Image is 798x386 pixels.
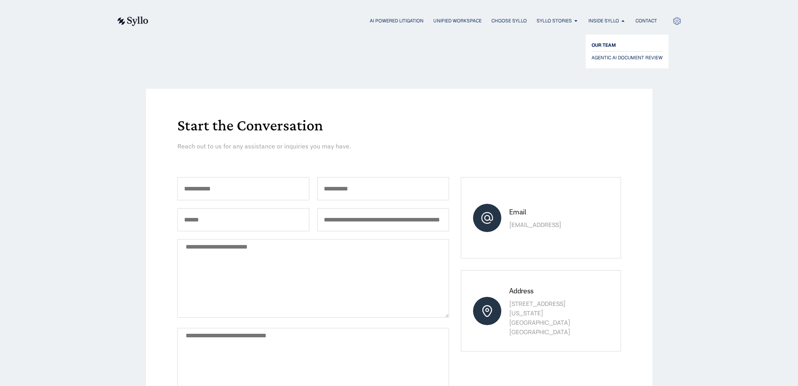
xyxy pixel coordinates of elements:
[635,17,657,24] a: Contact
[509,207,526,216] span: Email
[491,17,526,24] a: Choose Syllo
[433,17,481,24] a: Unified Workspace
[177,141,463,151] p: Reach out to us for any assistance or inquiries you may have.
[177,117,621,133] h1: Start the Conversation
[592,40,616,50] span: OUR TEAM
[509,299,596,337] p: [STREET_ADDRESS] [US_STATE][GEOGRAPHIC_DATA] [GEOGRAPHIC_DATA]
[588,17,619,24] a: Inside Syllo
[509,220,596,230] p: [EMAIL_ADDRESS]
[509,286,533,295] span: Address
[592,40,663,50] a: OUR TEAM
[164,17,657,25] div: Menu Toggle
[116,16,148,26] img: syllo
[592,53,663,62] a: AGENTIC AI DOCUMENT REVIEW
[536,17,572,24] a: Syllo Stories
[370,17,424,24] a: AI Powered Litigation
[164,17,657,25] nav: Menu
